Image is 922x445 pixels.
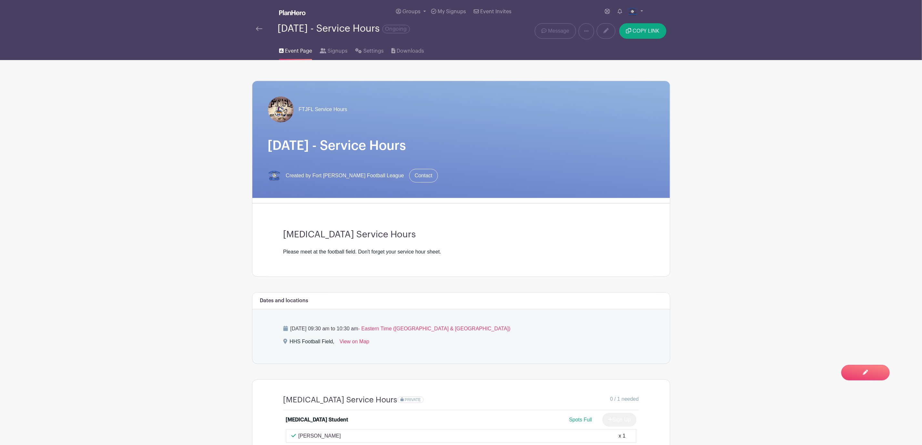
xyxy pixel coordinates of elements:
span: Event Page [285,47,312,55]
span: 0 / 1 needed [610,395,639,403]
a: Contact [409,169,438,182]
div: [MEDICAL_DATA] Student [286,416,349,424]
img: 2.png [268,169,281,182]
h1: [DATE] - Service Hours [268,138,654,153]
h3: [MEDICAL_DATA] Service Hours [283,229,639,240]
img: FTJFL%203.jpg [268,97,294,122]
div: Please meet at the football field. Don't forget your service hour sheet. [283,248,639,256]
span: Message [548,27,569,35]
img: 2.png [627,6,638,17]
span: Signups [328,47,348,55]
span: FTJFL Service Hours [299,106,348,113]
a: View on Map [339,338,369,348]
span: COPY LINK [633,28,660,34]
button: COPY LINK [619,23,666,39]
div: x 1 [619,432,625,440]
p: [DATE] 09:30 am to 10:30 am [283,325,639,333]
span: Event Invites [481,9,512,14]
h6: Dates and locations [260,298,309,304]
a: Event Page [279,39,312,60]
span: Settings [363,47,384,55]
span: Spots Full [569,417,592,422]
img: logo_white-6c42ec7e38ccf1d336a20a19083b03d10ae64f83f12c07503d8b9e83406b4c7d.svg [279,10,306,15]
span: PRIVATE [405,398,421,402]
div: HHS Football Field, [290,338,335,348]
a: Settings [355,39,383,60]
span: - Eastern Time ([GEOGRAPHIC_DATA] & [GEOGRAPHIC_DATA]) [358,326,511,331]
a: Message [535,23,576,39]
div: [DATE] - Service Hours [278,23,410,34]
a: Signups [320,39,348,60]
h4: [MEDICAL_DATA] Service Hours [283,395,398,405]
span: Groups [402,9,420,14]
a: Downloads [391,39,424,60]
span: Downloads [397,47,424,55]
img: back-arrow-29a5d9b10d5bd6ae65dc969a981735edf675c4d7a1fe02e03b50dbd4ba3cdb55.svg [256,26,262,31]
p: [PERSON_NAME] [299,432,341,440]
span: Created by Fort [PERSON_NAME] Football League [286,172,404,180]
span: Ongoing [382,25,410,33]
span: My Signups [438,9,466,14]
